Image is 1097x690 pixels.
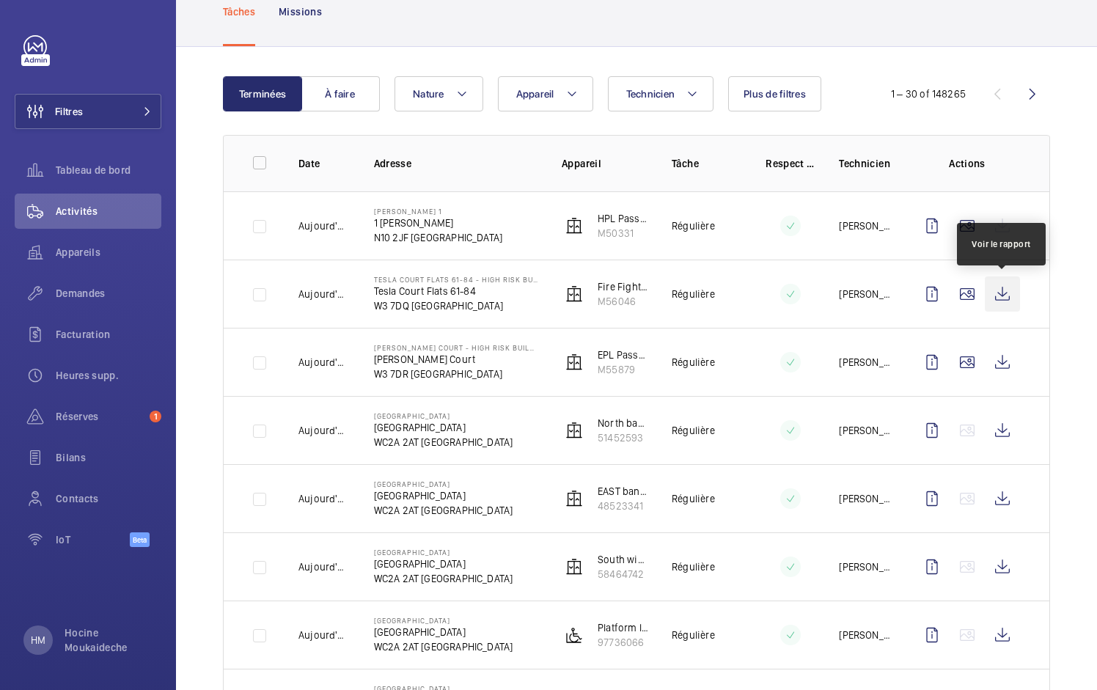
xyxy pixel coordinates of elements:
[672,491,715,506] p: Régulière
[672,355,715,370] p: Régulière
[223,4,255,19] p: Tâches
[374,625,513,639] p: [GEOGRAPHIC_DATA]
[301,76,380,111] button: À faire
[374,156,539,171] p: Adresse
[598,635,648,650] p: 97736066
[598,499,648,513] p: 48523341
[55,104,83,119] span: Filtres
[56,286,161,301] span: Demandes
[298,559,351,574] p: Aujourd'hui
[608,76,714,111] button: Technicien
[565,558,583,576] img: elevator.svg
[562,156,648,171] p: Appareil
[914,156,1020,171] p: Actions
[56,409,144,424] span: Réserves
[15,94,161,129] button: Filtres
[374,352,539,367] p: [PERSON_NAME] Court
[374,571,513,586] p: WC2A 2AT [GEOGRAPHIC_DATA]
[498,76,593,111] button: Appareil
[374,548,513,557] p: [GEOGRAPHIC_DATA]
[374,557,513,571] p: [GEOGRAPHIC_DATA]
[672,423,715,438] p: Régulière
[672,219,715,233] p: Régulière
[413,88,444,100] span: Nature
[744,88,806,100] span: Plus de filtres
[374,284,539,298] p: Tesla Court Flats 61-84
[56,204,161,219] span: Activités
[298,423,351,438] p: Aujourd'hui
[891,87,966,101] div: 1 – 30 of 148265
[598,226,648,241] p: M50331
[972,238,1031,251] div: Voir le rapport
[839,559,891,574] p: [PERSON_NAME]
[56,245,161,260] span: Appareils
[56,450,161,465] span: Bilans
[374,435,513,449] p: WC2A 2AT [GEOGRAPHIC_DATA]
[374,367,539,381] p: W3 7DR [GEOGRAPHIC_DATA]
[374,343,539,352] p: [PERSON_NAME] Court - High Risk Building
[839,355,891,370] p: [PERSON_NAME]
[150,411,161,422] span: 1
[374,420,513,435] p: [GEOGRAPHIC_DATA]
[598,484,648,499] p: EAST bank LHS
[565,490,583,507] img: elevator.svg
[298,156,351,171] p: Date
[839,423,891,438] p: [PERSON_NAME]
[56,491,161,506] span: Contacts
[839,156,891,171] p: Technicien
[672,559,715,574] p: Régulière
[374,616,513,625] p: [GEOGRAPHIC_DATA]
[56,163,161,177] span: Tableau de bord
[598,294,648,309] p: M56046
[56,532,130,547] span: IoT
[672,287,715,301] p: Régulière
[626,88,675,100] span: Technicien
[598,211,648,226] p: HPL Passenger Lift
[298,287,351,301] p: Aujourd'hui
[565,626,583,644] img: platform_lift.svg
[672,156,742,171] p: Tâche
[374,216,503,230] p: 1 [PERSON_NAME]
[56,368,161,383] span: Heures supp.
[565,217,583,235] img: elevator.svg
[374,298,539,313] p: W3 7DQ [GEOGRAPHIC_DATA]
[395,76,483,111] button: Nature
[839,219,891,233] p: [PERSON_NAME]
[130,532,150,547] span: Beta
[598,620,648,635] p: Platform lift
[598,348,648,362] p: EPL Passenger Lift
[728,76,821,111] button: Plus de filtres
[598,567,648,581] p: 58464742
[598,416,648,430] p: North bank LHS
[374,480,513,488] p: [GEOGRAPHIC_DATA]
[374,488,513,503] p: [GEOGRAPHIC_DATA]
[65,625,153,655] p: Hocine Moukaideche
[565,422,583,439] img: elevator.svg
[298,219,351,233] p: Aujourd'hui
[839,491,891,506] p: [PERSON_NAME]
[374,207,503,216] p: [PERSON_NAME] 1
[374,503,513,518] p: WC2A 2AT [GEOGRAPHIC_DATA]
[839,628,891,642] p: [PERSON_NAME]
[839,287,891,301] p: [PERSON_NAME]
[31,633,45,647] p: HM
[565,353,583,371] img: elevator.svg
[56,327,161,342] span: Facturation
[374,639,513,654] p: WC2A 2AT [GEOGRAPHIC_DATA]
[598,362,648,377] p: M55879
[598,552,648,567] p: South wing LHS
[298,355,351,370] p: Aujourd'hui
[223,76,302,111] button: Terminées
[766,156,815,171] p: Respect délai
[374,230,503,245] p: N10 2JF [GEOGRAPHIC_DATA]
[374,275,539,284] p: Tesla Court Flats 61-84 - High Risk Building
[672,628,715,642] p: Régulière
[279,4,322,19] p: Missions
[598,279,648,294] p: Fire Fighting - Tesla 61-84 schn euro
[298,491,351,506] p: Aujourd'hui
[565,285,583,303] img: elevator.svg
[516,88,554,100] span: Appareil
[598,430,648,445] p: 51452593
[298,628,351,642] p: Aujourd'hui
[374,411,513,420] p: [GEOGRAPHIC_DATA]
